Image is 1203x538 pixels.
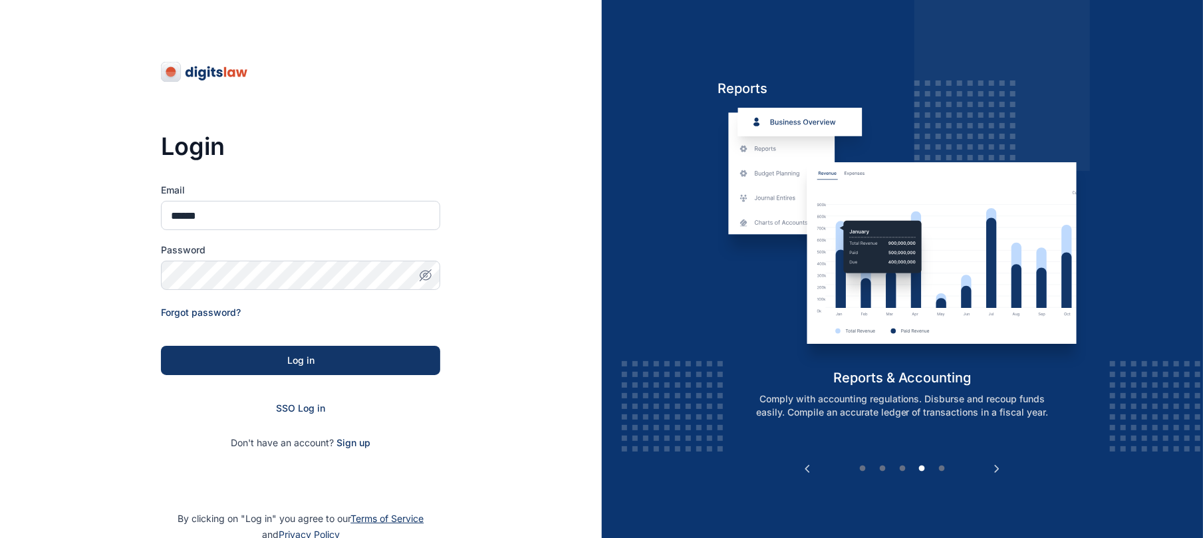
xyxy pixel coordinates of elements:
[350,513,424,524] a: Terms of Service
[276,402,325,414] a: SSO Log in
[801,462,814,475] button: Previous
[876,462,889,475] button: 2
[161,243,440,257] label: Password
[161,184,440,197] label: Email
[336,436,370,450] span: Sign up
[916,462,929,475] button: 4
[161,436,440,450] p: Don't have an account?
[856,462,869,475] button: 1
[182,354,419,367] div: Log in
[161,133,440,160] h3: Login
[732,392,1073,419] p: Comply with accounting regulations. Disburse and recoup funds easily. Compile an accurate ledger ...
[936,462,949,475] button: 5
[336,437,370,448] a: Sign up
[718,368,1087,387] h5: reports & accounting
[718,79,1087,98] h5: Reports
[161,61,249,82] img: digitslaw-logo
[896,462,909,475] button: 3
[990,462,1003,475] button: Next
[161,346,440,375] button: Log in
[161,307,241,318] a: Forgot password?
[718,108,1087,368] img: reports-and-accounting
